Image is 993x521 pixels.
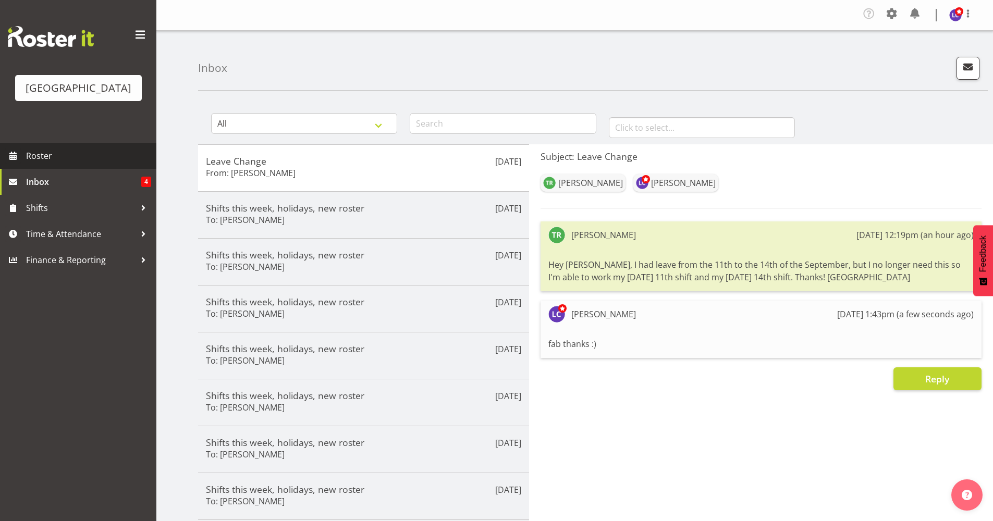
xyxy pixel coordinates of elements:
h5: Leave Change [206,155,521,167]
h5: Shifts this week, holidays, new roster [206,483,521,495]
span: Roster [26,148,151,164]
h6: To: [PERSON_NAME] [206,308,285,319]
div: [DATE] 1:43pm (a few seconds ago) [837,308,974,320]
div: Hey [PERSON_NAME], I had leave from the 11th to the 14th of the September, but I no longer need t... [548,256,974,286]
span: Shifts [26,200,136,216]
h5: Shifts this week, holidays, new roster [206,390,521,401]
input: Click to select... [609,117,795,138]
h6: To: [PERSON_NAME] [206,215,285,225]
p: [DATE] [495,343,521,355]
p: [DATE] [495,155,521,168]
h5: Shifts this week, holidays, new roster [206,296,521,307]
h6: To: [PERSON_NAME] [206,355,285,366]
span: Inbox [26,174,141,190]
span: Finance & Reporting [26,252,136,268]
img: laurie-cook11580.jpg [636,177,648,189]
h5: Subject: Leave Change [541,151,982,162]
h5: Shifts this week, holidays, new roster [206,249,521,260]
h6: To: [PERSON_NAME] [206,496,285,506]
div: [PERSON_NAME] [571,308,636,320]
span: 4 [141,177,151,187]
div: [GEOGRAPHIC_DATA] [26,80,131,96]
button: Reply [893,367,982,390]
h5: Shifts this week, holidays, new roster [206,202,521,214]
h6: To: [PERSON_NAME] [206,262,285,272]
img: Rosterit website logo [8,26,94,47]
p: [DATE] [495,296,521,308]
div: [DATE] 12:19pm (an hour ago) [856,229,974,241]
input: Search [410,113,596,134]
h5: Shifts this week, holidays, new roster [206,437,521,448]
p: [DATE] [495,249,521,262]
div: [PERSON_NAME] [571,229,636,241]
h6: To: [PERSON_NAME] [206,402,285,413]
img: tyla-robinson10542.jpg [543,177,556,189]
span: Reply [925,373,949,385]
button: Feedback - Show survey [973,225,993,296]
p: [DATE] [495,437,521,449]
div: [PERSON_NAME] [558,177,623,189]
div: fab thanks :) [548,335,974,353]
p: [DATE] [495,483,521,496]
h6: To: [PERSON_NAME] [206,449,285,460]
span: Feedback [978,235,988,272]
div: [PERSON_NAME] [651,177,716,189]
p: [DATE] [495,390,521,402]
img: tyla-robinson10542.jpg [548,227,565,243]
p: [DATE] [495,202,521,215]
img: laurie-cook11580.jpg [949,9,962,21]
h6: From: [PERSON_NAME] [206,168,296,178]
h5: Shifts this week, holidays, new roster [206,343,521,354]
span: Time & Attendance [26,226,136,242]
img: help-xxl-2.png [962,490,972,500]
h4: Inbox [198,62,227,74]
img: laurie-cook11580.jpg [548,306,565,322]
